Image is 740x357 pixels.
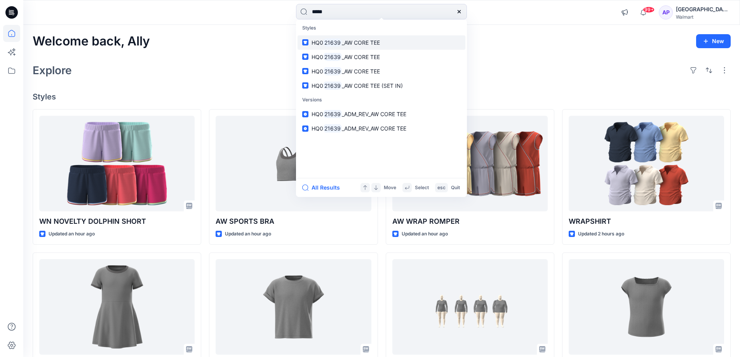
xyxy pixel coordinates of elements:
p: Updated an hour ago [49,230,95,238]
span: HQ0 [312,39,323,46]
mark: 21639 [323,81,342,90]
div: [GEOGRAPHIC_DATA] [676,5,730,14]
p: Updated 2 hours ago [578,230,624,238]
span: HQ0 [312,54,323,60]
a: HQ021639_AW CORE TEE [298,64,465,78]
p: Select [415,184,429,192]
h2: Welcome back, Ally [33,34,150,49]
span: _AW CORE TEE [342,68,380,75]
span: _ADM_REV_AW CORE TEE [342,111,406,117]
a: WN SS SQUARE NECK TOP [569,259,724,355]
p: WN NOVELTY DOLPHIN SHORT [39,216,195,227]
span: HQ0 [312,68,323,75]
p: Move [384,184,396,192]
p: AW SPORTS BRA [216,216,371,227]
p: AW WRAP ROMPER [392,216,548,227]
a: AW SPORTS BRA [216,116,371,212]
span: 99+ [643,7,655,13]
div: AP [659,5,673,19]
p: Updated an hour ago [402,230,448,238]
mark: 21639 [323,124,342,133]
a: WRAPSHIRT [569,116,724,212]
a: HQ021639_ADM_REV_AW CORE TEE [298,121,465,136]
mark: 21639 [323,38,342,47]
a: HQ021639_AW CORE TEE (SET IN) [298,78,465,93]
mark: 21639 [323,67,342,76]
mark: 21639 [323,110,342,118]
p: esc [437,184,446,192]
a: AW WRAP ROMPER [392,116,548,212]
a: WN FOLDED SLEEVE TOP [216,259,371,355]
p: Updated an hour ago [225,230,271,238]
a: WN NOVELTY DOLPHIN SHORT [39,116,195,212]
span: _AW CORE TEE (SET IN) [342,82,403,89]
button: New [696,34,731,48]
a: HQ021639_AW CORE TEE [298,50,465,64]
span: _ADM_REV_AW CORE TEE [342,125,406,132]
div: Walmart [676,14,730,20]
p: Quit [451,184,460,192]
span: HQ0 [312,111,323,117]
a: 016129_JSS_LS PUFF SLEEVE CREW NECK TOP [392,259,548,355]
span: _AW CORE TEE [342,54,380,60]
span: HQ0 [312,82,323,89]
a: WN SS SOLID KNIT DRESS [39,259,195,355]
h4: Styles [33,92,731,101]
h2: Explore [33,64,72,77]
p: Styles [298,21,465,35]
p: WRAPSHIRT [569,216,724,227]
span: _AW CORE TEE [342,39,380,46]
a: HQ021639_ADM_REV_AW CORE TEE [298,107,465,121]
a: HQ021639_AW CORE TEE [298,35,465,50]
mark: 21639 [323,52,342,61]
p: Versions [298,93,465,107]
span: HQ0 [312,125,323,132]
button: All Results [302,183,345,192]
